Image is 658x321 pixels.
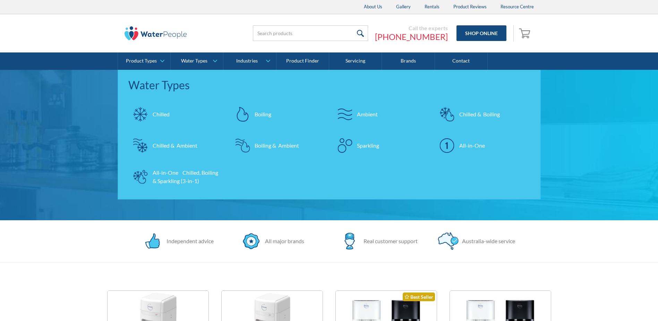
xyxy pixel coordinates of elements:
a: Chilled & Ambient [128,133,224,158]
a: [PHONE_NUMBER] [375,32,448,42]
a: Water Types [171,52,223,70]
a: Boiling [230,102,326,126]
a: Chilled [128,102,224,126]
a: Shop Online [456,25,506,41]
input: Search products [253,25,368,41]
div: All-in-One Chilled, Boiling & Sparkling (3-in-1) [153,168,220,185]
a: Industries [223,52,276,70]
a: Ambient [333,102,428,126]
div: Real customer support [360,237,418,245]
div: Industries [236,58,258,64]
div: Australia-wide service [459,237,515,245]
div: Water Types [181,58,207,64]
a: Chilled & Boiling [435,102,530,126]
div: Best Seller [403,293,435,301]
a: Product Finder [276,52,329,70]
div: Water Types [128,77,530,93]
div: Product Types [126,58,157,64]
div: All major brands [262,237,304,245]
nav: Water Types [118,70,541,199]
a: Brands [382,52,435,70]
div: Sparkling [357,141,379,150]
div: Independent advice [163,237,214,245]
img: shopping cart [519,27,532,39]
a: Servicing [329,52,382,70]
a: All-in-One Chilled, Boiling & Sparkling (3-in-1) [128,165,224,189]
a: All-in-One [435,133,530,158]
div: Call the experts [375,25,448,32]
a: Product Types [118,52,170,70]
a: Boiling & Ambient [230,133,326,158]
div: Chilled & Ambient [153,141,197,150]
div: Ambient [357,110,378,118]
div: Boiling & Ambient [255,141,299,150]
div: Boiling [255,110,271,118]
img: The Water People [125,26,187,40]
div: Chilled [153,110,170,118]
a: Open empty cart [517,25,534,42]
a: Sparkling [333,133,428,158]
a: Contact [435,52,488,70]
div: All-in-One [459,141,485,150]
div: Chilled & Boiling [459,110,500,118]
